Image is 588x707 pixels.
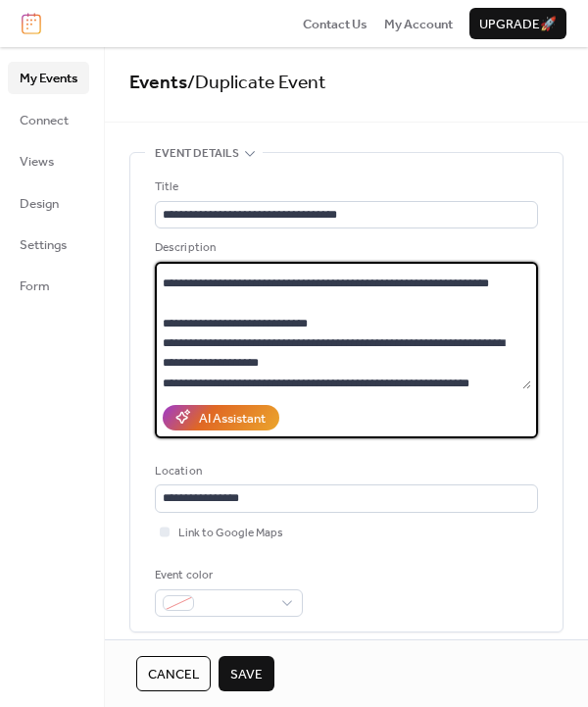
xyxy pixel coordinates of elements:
button: AI Assistant [163,405,279,430]
span: Connect [20,111,69,130]
span: My Events [20,69,77,88]
div: AI Assistant [199,409,266,429]
div: Event color [155,566,299,585]
button: Save [219,656,274,691]
span: Contact Us [303,15,367,34]
span: Save [230,665,263,684]
a: My Account [384,14,453,33]
div: Title [155,177,534,197]
span: Link to Google Maps [178,524,283,543]
span: My Account [384,15,453,34]
div: Description [155,238,534,258]
button: Upgrade🚀 [469,8,566,39]
a: Views [8,145,89,177]
img: logo [22,13,41,34]
button: Cancel [136,656,211,691]
span: Design [20,194,59,214]
span: Event details [155,144,239,164]
a: Form [8,270,89,301]
div: Location [155,462,534,481]
a: Design [8,187,89,219]
span: Settings [20,235,67,255]
span: Form [20,277,50,296]
a: Contact Us [303,14,367,33]
span: Views [20,152,54,172]
a: Settings [8,228,89,260]
a: Events [129,65,187,101]
span: / Duplicate Event [187,65,326,101]
span: Cancel [148,665,199,684]
a: My Events [8,62,89,93]
span: Upgrade 🚀 [479,15,557,34]
a: Connect [8,104,89,135]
